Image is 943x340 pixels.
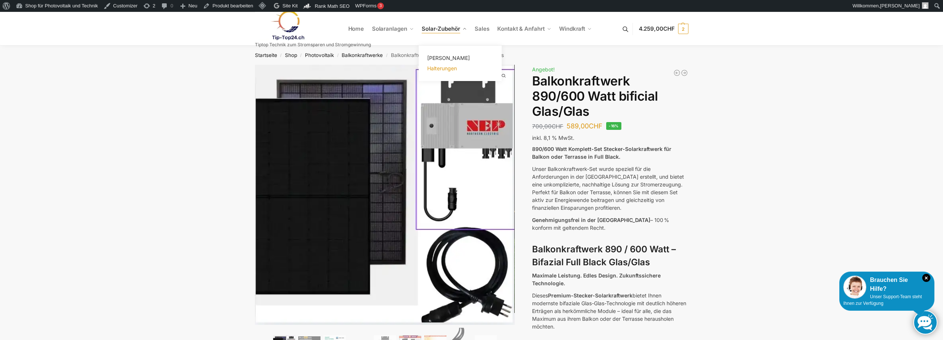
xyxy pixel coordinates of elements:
span: 2 [678,24,688,34]
span: inkl. 8,1 % MwSt. [532,135,574,141]
strong: Balkonkraftwerk 890 / 600 Watt – Bifazial Full Black Glas/Glas [532,244,676,267]
bdi: 589,00 [567,122,602,130]
span: Unser Support-Team steht Ihnen zur Verfügung [843,294,922,306]
span: / [383,53,391,58]
span: / [297,53,305,58]
p: Dieses bietet Ihnen modernste bifaziale Glas-Glas-Technologie mit deutlich höheren Erträgen als h... [532,292,688,330]
a: Windkraft [556,12,595,46]
span: / [334,53,342,58]
strong: Maximale Leistung. Edles Design. Zukunftssichere Technologie. [532,272,661,286]
nav: Breadcrumb [242,46,701,65]
span: Kontakt & Anfahrt [497,25,544,32]
a: Balkonkraftwerke [342,52,383,58]
span: CHF [663,25,675,32]
span: Genehmigungsfrei in der [GEOGRAPHIC_DATA] [532,217,650,223]
a: Shop [285,52,297,58]
span: CHF [589,122,602,130]
a: Solar-Zubehör [419,12,470,46]
strong: 890/600 Watt Komplett-Set Stecker-Solarkraftwerk für Balkon oder Terrasse in Full Black. [532,146,671,160]
img: Solaranlagen, Speicheranlagen und Energiesparprodukte [255,10,320,40]
div: 3 [377,3,384,9]
span: Rank Math SEO [315,3,349,9]
strong: Premium-Stecker-Solarkraftwerk [548,292,632,299]
span: -16% [606,122,621,130]
span: CHF [552,123,563,130]
img: Balkonkraftwerk 890/600 Watt bificial Glas/Glas 3 [514,65,774,313]
span: Solar-Zubehör [422,25,460,32]
h1: Balkonkraftwerk 890/600 Watt bificial Glas/Glas [532,74,688,119]
a: Halterungen [423,63,497,74]
a: 890/600 Watt Solarkraftwerk + 2,7 KW Batteriespeicher Genehmigungsfrei [673,69,681,77]
span: Site Kit [282,3,298,9]
a: Kontakt & Anfahrt [494,12,554,46]
span: 4.259,00 [639,25,675,32]
a: Steckerkraftwerk 890/600 Watt, mit Ständer für Terrasse inkl. Lieferung [681,69,688,77]
span: [PERSON_NAME] [427,55,470,61]
img: Balkonkraftwerk 890/600 Watt bificial Glas/Glas 1 [255,65,515,325]
p: Unser Balkonkraftwerk-Set wurde speziell für die Anforderungen in der [GEOGRAPHIC_DATA] erstellt,... [532,165,688,212]
span: Halterungen [427,65,457,71]
img: Customer service [843,276,866,299]
p: Tiptop Technik zum Stromsparen und Stromgewinnung [255,43,371,47]
span: – 100 % konform mit geltendem Recht. [532,217,669,231]
a: Solaranlagen [369,12,416,46]
bdi: 700,00 [532,123,563,130]
div: Brauchen Sie Hilfe? [843,276,930,293]
span: Windkraft [559,25,585,32]
span: / [277,53,285,58]
span: Angebot! [532,66,555,73]
a: [PERSON_NAME] [423,53,497,63]
span: Solaranlagen [372,25,407,32]
a: Photovoltaik [305,52,334,58]
nav: Cart contents [639,12,688,46]
img: Benutzerbild von Rupert Spoddig [922,2,929,9]
a: Startseite [255,52,277,58]
span: Sales [475,25,489,32]
a: 4.259,00CHF 2 [639,18,688,40]
a: Sales [472,12,492,46]
span: [PERSON_NAME] [880,3,920,9]
i: Schließen [922,274,930,282]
